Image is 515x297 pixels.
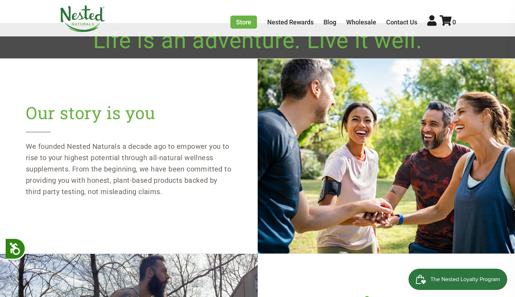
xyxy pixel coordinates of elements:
a: Nested Rewards [267,18,314,26]
a: Contact Us [386,18,417,26]
a: Wholesale [346,18,376,26]
a: Store [230,16,257,29]
a: 0 [440,18,456,26]
a: Blog [324,18,336,26]
img: Nested Naturals [59,5,105,32]
span: 0 [452,18,456,26]
p: We founded Nested Naturals a decade ago to empower you to rise to your highest potential through ... [26,141,232,197]
iframe: Button to open loyalty program pop-up [408,269,508,290]
h2: Our story is you [26,102,232,132]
